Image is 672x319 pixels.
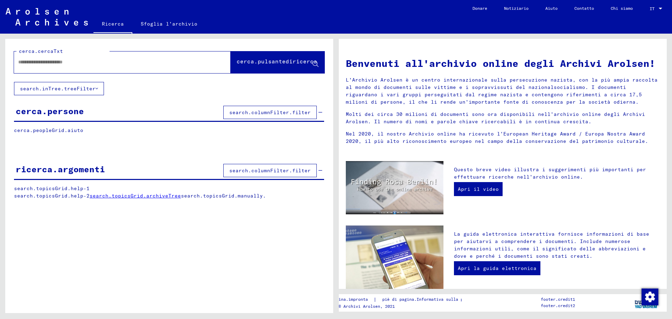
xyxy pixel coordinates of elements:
[14,193,90,199] font: search.topicsGrid.help-2
[181,193,266,199] font: search.topicsGrid.manually.
[458,265,537,271] font: Apri la guida elettronica
[346,161,443,214] img: video.jpg
[454,182,503,196] a: Apri il video
[14,127,83,133] font: cerca.peopleGrid.aiuto
[346,226,443,291] img: eguide.jpg
[229,167,311,174] font: search.columnFilter.filter
[454,231,649,259] font: La guida elettronica interattiva fornisce informazioni di base per aiutarvi a comprendere i docum...
[454,261,540,275] a: Apri la guida elettronica
[314,304,395,309] font: Copyright © Archivi Arolsen, 2021
[346,77,658,105] font: L'Archivio Arolsen è un centro internazionale sulla persecuzione nazista, con la più ampia raccol...
[454,166,646,180] font: Questo breve video illustra i suggerimenti più importanti per effettuare ricerche nell'archivio o...
[141,21,197,27] font: Sfoglia l'archivio
[382,297,478,302] font: piè di pagina.Informativa sulla privacy
[373,296,377,303] font: |
[223,164,317,177] button: search.columnFilter.filter
[541,297,575,302] font: footer.credit1
[19,48,63,54] font: cerca.cercaTxt
[16,106,84,116] font: cerca.persone
[314,297,368,302] font: piè di pagina.impronta
[102,21,124,27] font: Ricerca
[574,6,594,11] font: Contatto
[231,51,324,73] button: cerca.pulsantediricerca
[346,57,655,69] font: Benvenuti all'archivio online degli Archivi Arolsen!
[93,15,132,34] a: Ricerca
[223,106,317,119] button: search.columnFilter.filter
[20,85,96,92] font: search.inTree.treeFilter
[545,6,558,11] font: Aiuto
[504,6,528,11] font: Notiziario
[472,6,487,11] font: Donare
[633,294,659,311] img: yv_logo.png
[346,111,645,125] font: Molti dei circa 30 milioni di documenti sono ora disponibili nell'archivio online degli Archivi A...
[346,131,648,144] font: Nel 2020, il nostro Archivio online ha ricevuto l'European Heritage Award / Europa Nostra Award 2...
[611,6,633,11] font: Chi siamo
[229,109,311,116] font: search.columnFilter.filter
[14,82,104,95] button: search.inTree.treeFilter
[314,296,373,303] a: piè di pagina.impronta
[650,6,654,11] font: IT
[641,288,658,305] div: Modifica consenso
[6,8,88,26] img: Arolsen_neg.svg
[132,15,206,32] a: Sfoglia l'archivio
[458,186,499,192] font: Apri il video
[14,185,90,192] font: search.topicsGrid.help-1
[16,164,105,174] font: ricerca.argomenti
[90,193,181,199] a: search.topicsGrid.archiveTree
[237,58,317,65] font: cerca.pulsantediricerca
[377,296,486,303] a: piè di pagina.Informativa sulla privacy
[541,303,575,308] font: footer.credit2
[642,289,658,305] img: Modifica consenso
